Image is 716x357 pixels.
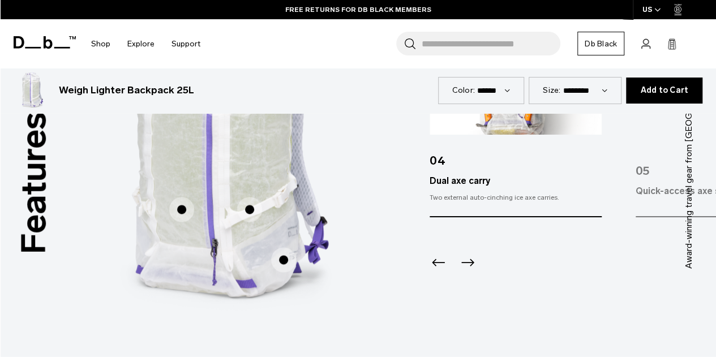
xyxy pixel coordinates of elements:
[127,24,155,64] a: Explore
[626,78,702,104] button: Add to Cart
[452,84,475,96] label: Color:
[14,72,50,109] img: Weigh_Lighter_Backpack_25L_1.png
[8,112,60,254] h3: Features
[640,86,688,95] span: Add to Cart
[543,84,560,96] label: Size:
[83,19,209,68] nav: Main Navigation
[430,192,602,203] div: Two external auto-cinching ice axe carries.
[458,253,474,278] div: Next slide
[285,5,431,15] a: FREE RETURNS FOR DB BLACK MEMBERS
[172,24,200,64] a: Support
[430,138,602,174] div: 04
[577,32,624,55] a: Db Black
[59,83,194,98] h3: Weigh Lighter Backpack 25L
[430,174,602,188] div: Dual axe carry
[91,24,110,64] a: Shop
[430,253,445,278] div: Previous slide
[430,36,602,217] div: 4 / 7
